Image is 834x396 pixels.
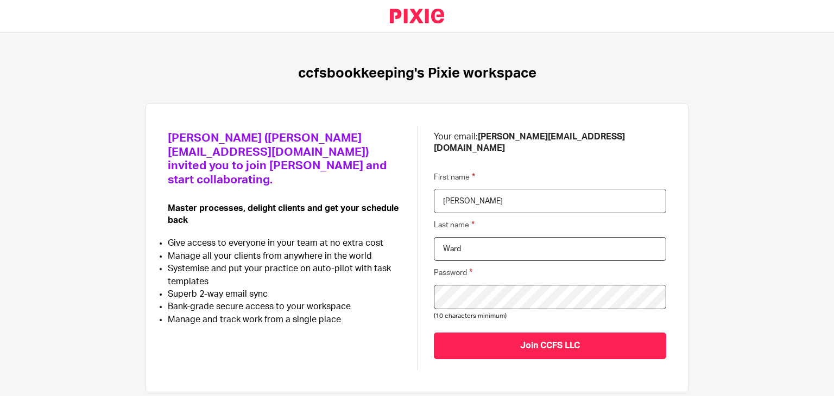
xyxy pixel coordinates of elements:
li: Systemise and put your practice on auto-pilot with task templates [168,263,401,288]
li: Bank-grade secure access to your workspace [168,301,401,313]
span: (10 characters minimum) [434,313,507,319]
label: Password [434,266,472,279]
li: Manage and track work from a single place [168,314,401,326]
li: Superb 2-way email sync [168,288,401,301]
h1: ccfsbookkeeping's Pixie workspace [298,65,536,82]
label: Last name [434,219,475,231]
input: First name [434,189,666,213]
li: Manage all your clients from anywhere in the world [168,250,401,263]
p: Your email: [434,131,666,155]
li: Give access to everyone in your team at no extra cost [168,237,401,250]
input: Join CCFS LLC [434,333,666,359]
b: [PERSON_NAME][EMAIL_ADDRESS][DOMAIN_NAME] [434,132,625,152]
span: [PERSON_NAME] ([PERSON_NAME][EMAIL_ADDRESS][DOMAIN_NAME]) invited you to join [PERSON_NAME] and s... [168,132,387,186]
p: Master processes, delight clients and get your schedule back [168,203,401,226]
label: First name [434,171,475,183]
input: Last name [434,237,666,261]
